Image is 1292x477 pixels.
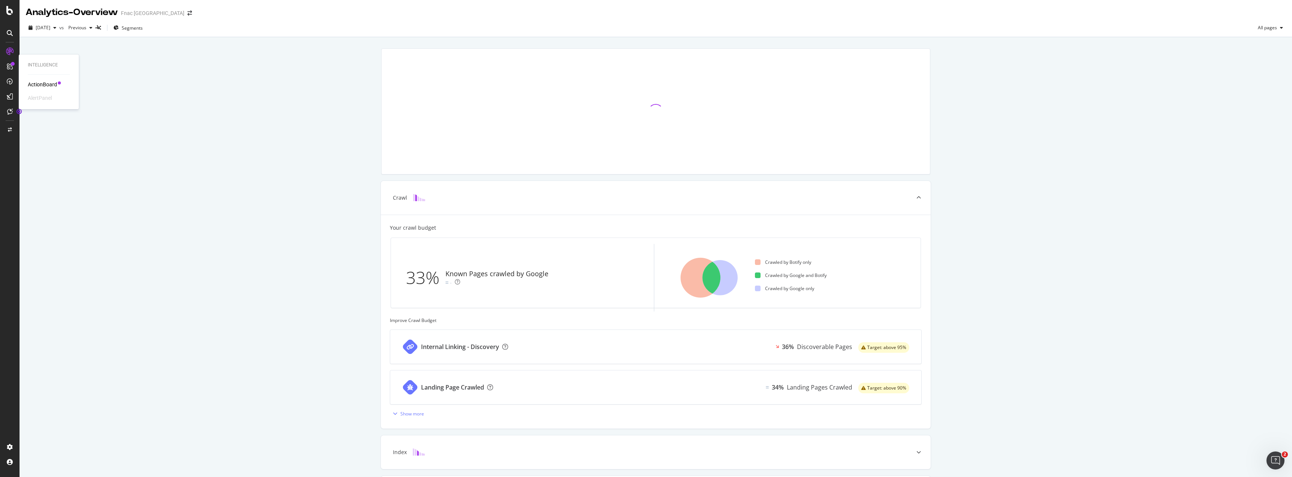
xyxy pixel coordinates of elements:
[36,24,50,31] span: 2025 Aug. 31st
[782,343,794,351] div: 36%
[772,383,784,392] div: 34%
[59,24,65,31] span: vs
[65,24,86,31] span: Previous
[390,317,922,324] div: Improve Crawl Budget
[797,343,852,351] div: Discoverable Pages
[413,448,425,456] img: block-icon
[445,269,548,279] div: Known Pages crawled by Google
[26,6,118,19] div: Analytics - Overview
[390,330,922,364] a: Internal Linking - Discovery36%Discoverable Pageswarning label
[1255,24,1277,31] span: All pages
[400,411,424,417] div: Show more
[755,259,811,265] div: Crawled by Botify only
[406,265,445,290] div: 33%
[28,62,70,68] div: Intelligence
[28,81,57,88] a: ActionBoard
[390,370,922,405] a: Landing Page CrawledEqual34%Landing Pages Crawledwarning label
[28,94,52,102] div: AlertPanel
[393,194,407,202] div: Crawl
[413,194,425,201] img: block-icon
[16,108,23,115] div: Tooltip anchor
[390,224,436,232] div: Your crawl budget
[393,448,407,456] div: Index
[65,22,95,34] button: Previous
[755,285,814,292] div: Crawled by Google only
[445,281,448,284] img: Equal
[766,386,769,388] img: Equal
[421,343,499,351] div: Internal Linking - Discovery
[858,342,909,353] div: warning label
[787,383,852,392] div: Landing Pages Crawled
[121,9,184,17] div: Fnac [GEOGRAPHIC_DATA]
[421,383,484,392] div: Landing Page Crawled
[122,25,143,31] span: Segments
[867,345,906,350] span: Target: above 95%
[187,11,192,16] div: arrow-right-arrow-left
[858,383,909,393] div: warning label
[1255,22,1286,34] button: All pages
[390,408,424,420] button: Show more
[755,272,827,278] div: Crawled by Google and Botify
[1282,451,1288,457] span: 2
[450,279,452,286] div: -
[1266,451,1284,469] iframe: Intercom live chat
[26,22,59,34] button: [DATE]
[867,386,906,390] span: Target: above 90%
[110,22,146,34] button: Segments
